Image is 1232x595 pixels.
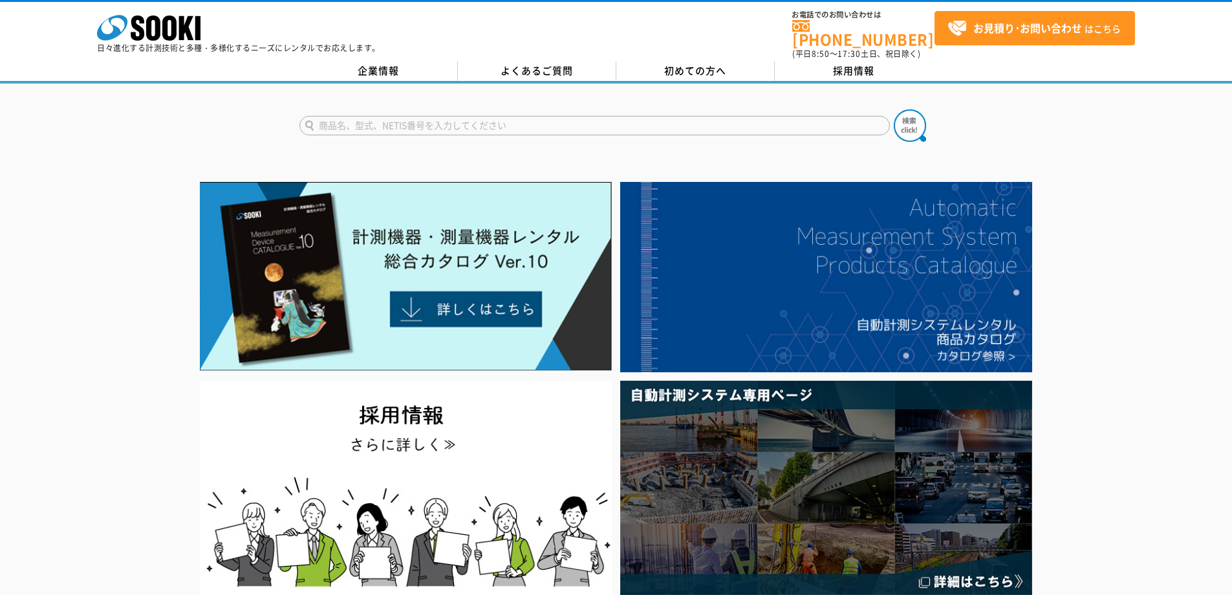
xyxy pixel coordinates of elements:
[792,48,920,60] span: (平日 ～ 土日、祝日除く)
[299,62,458,81] a: 企業情報
[775,62,933,81] a: 採用情報
[792,20,935,47] a: [PHONE_NUMBER]
[664,63,726,78] span: 初めての方へ
[299,116,890,135] input: 商品名、型式、NETIS番号を入力してください
[200,381,612,595] img: SOOKI recruit
[620,182,1032,372] img: 自動計測システムカタログ
[812,48,830,60] span: 8:50
[458,62,616,81] a: よくあるご質問
[620,381,1032,595] img: 自動計測システム専用ページ
[947,19,1121,38] span: はこちら
[838,48,861,60] span: 17:30
[935,11,1135,45] a: お見積り･お問い合わせはこちら
[200,182,612,371] img: Catalog Ver10
[616,62,775,81] a: 初めての方へ
[894,109,926,142] img: btn_search.png
[792,11,935,19] span: お電話でのお問い合わせは
[97,44,380,52] p: 日々進化する計測技術と多種・多様化するニーズにレンタルでお応えします。
[973,20,1082,36] strong: お見積り･お問い合わせ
